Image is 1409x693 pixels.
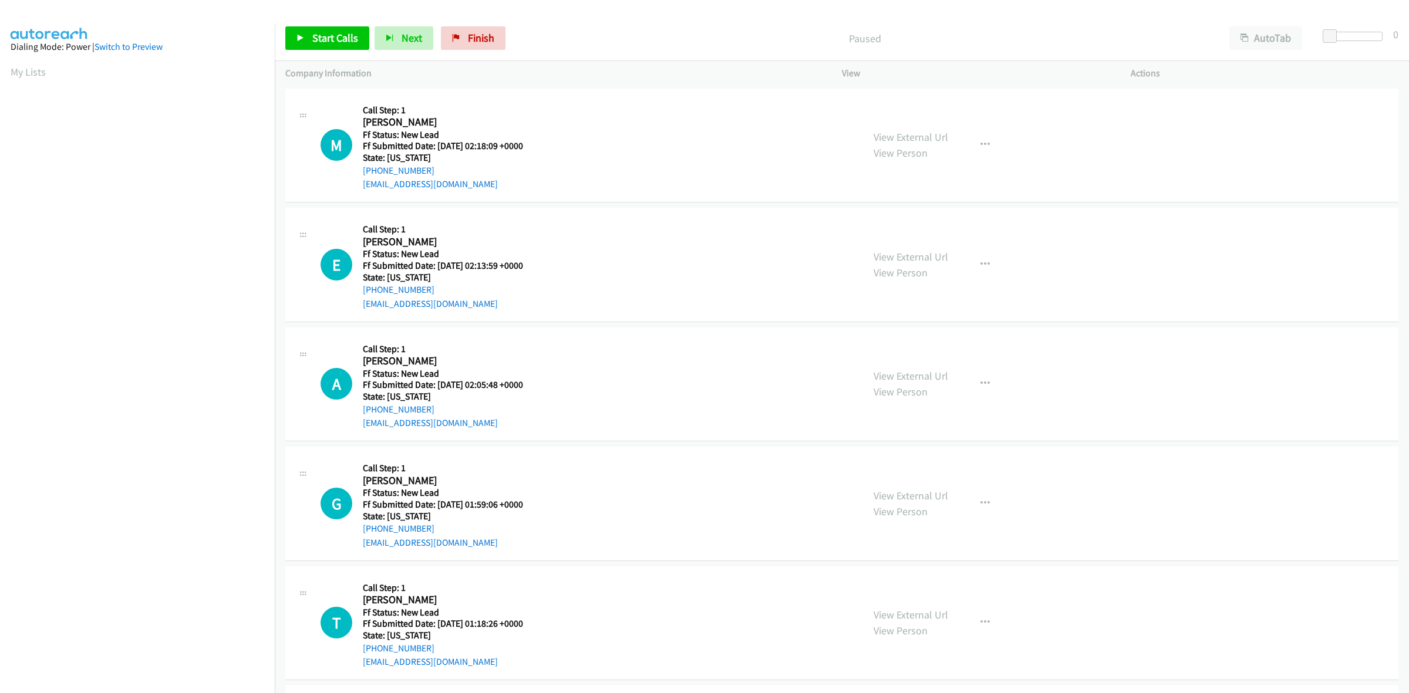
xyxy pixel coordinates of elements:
h5: Call Step: 1 [363,343,538,355]
h5: State: [US_STATE] [363,630,538,641]
div: Delay between calls (in seconds) [1329,32,1383,41]
h1: E [321,249,352,280]
h5: Ff Submitted Date: [DATE] 02:18:09 +0000 [363,140,538,152]
h5: State: [US_STATE] [363,391,538,403]
span: Next [402,31,422,45]
div: Dialing Mode: Power | [11,40,264,54]
a: View External Url [874,608,948,621]
h5: State: [US_STATE] [363,511,538,522]
a: [EMAIL_ADDRESS][DOMAIN_NAME] [363,656,498,667]
h5: Call Step: 1 [363,462,538,474]
a: View External Url [874,369,948,383]
h1: G [321,488,352,519]
h5: Ff Status: New Lead [363,129,538,141]
div: 0 [1393,26,1398,42]
a: View Person [874,266,928,279]
h2: [PERSON_NAME] [363,354,538,368]
h5: Ff Submitted Date: [DATE] 02:13:59 +0000 [363,260,538,272]
h5: Ff Submitted Date: [DATE] 02:05:48 +0000 [363,379,538,391]
h5: Call Step: 1 [363,582,538,594]
h5: Call Step: 1 [363,224,538,235]
a: [PHONE_NUMBER] [363,523,434,534]
span: Start Calls [312,31,358,45]
a: My Lists [11,65,46,79]
a: Finish [441,26,505,50]
div: The call is yet to be attempted [321,368,352,400]
a: View External Url [874,489,948,502]
h5: Ff Status: New Lead [363,487,538,499]
iframe: Dialpad [11,90,275,648]
h2: [PERSON_NAME] [363,474,538,488]
div: The call is yet to be attempted [321,249,352,280]
a: Switch to Preview [95,41,163,52]
a: [PHONE_NUMBER] [363,165,434,176]
h1: A [321,368,352,400]
h5: Call Step: 1 [363,104,538,116]
a: [EMAIL_ADDRESS][DOMAIN_NAME] [363,298,498,309]
h5: State: [US_STATE] [363,272,538,283]
a: [PHONE_NUMBER] [363,643,434,654]
a: Start Calls [285,26,369,50]
a: [EMAIL_ADDRESS][DOMAIN_NAME] [363,417,498,428]
a: [EMAIL_ADDRESS][DOMAIN_NAME] [363,537,498,548]
h5: Ff Submitted Date: [DATE] 01:59:06 +0000 [363,499,538,511]
h5: Ff Status: New Lead [363,368,538,380]
button: AutoTab [1229,26,1302,50]
a: [EMAIL_ADDRESS][DOMAIN_NAME] [363,178,498,190]
p: Company Information [285,66,821,80]
a: View Person [874,624,928,637]
a: View Person [874,505,928,518]
p: Paused [521,31,1208,46]
h5: Ff Status: New Lead [363,248,538,260]
h2: [PERSON_NAME] [363,593,538,607]
a: [PHONE_NUMBER] [363,404,434,415]
p: View [842,66,1110,80]
h2: [PERSON_NAME] [363,235,538,249]
a: View Person [874,146,928,160]
a: View External Url [874,250,948,263]
a: View Person [874,385,928,398]
a: [PHONE_NUMBER] [363,284,434,295]
div: The call is yet to be attempted [321,607,352,638]
div: The call is yet to be attempted [321,129,352,161]
h5: Ff Submitted Date: [DATE] 01:18:26 +0000 [363,618,538,630]
h2: [PERSON_NAME] [363,116,538,129]
a: View External Url [874,130,948,144]
h5: State: [US_STATE] [363,152,538,164]
button: Next [375,26,433,50]
span: Finish [468,31,494,45]
p: Actions [1131,66,1398,80]
h1: T [321,607,352,638]
div: The call is yet to be attempted [321,488,352,519]
h5: Ff Status: New Lead [363,607,538,618]
h1: M [321,129,352,161]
